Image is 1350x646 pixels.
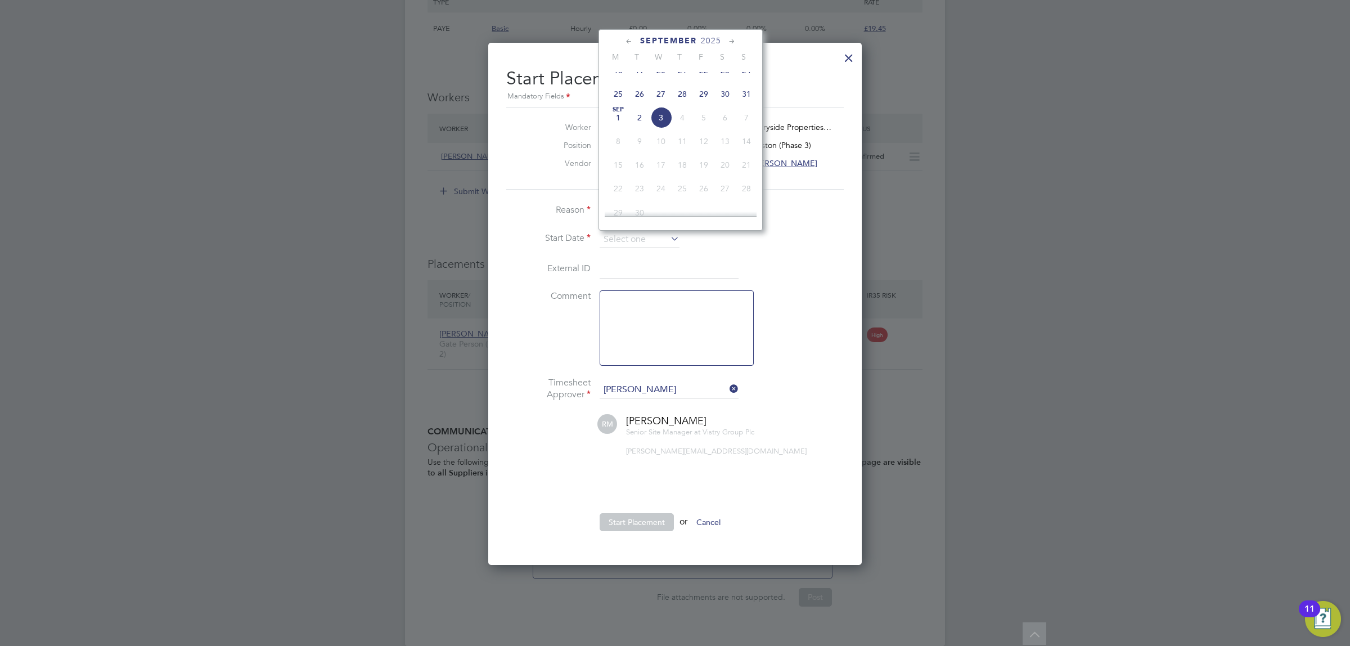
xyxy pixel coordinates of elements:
span: F [690,52,712,62]
label: Timesheet Approver [506,377,591,401]
button: Start Placement [600,513,674,531]
span: 26 [629,83,650,105]
div: 11 [1304,609,1315,623]
span: 19 [693,154,714,176]
span: 13 [714,131,736,152]
label: Position [529,140,591,150]
li: or [506,513,844,542]
span: 28 [672,83,693,105]
span: 18 [672,154,693,176]
span: [PERSON_NAME][EMAIL_ADDRESS][DOMAIN_NAME] [626,446,807,456]
span: 27 [650,83,672,105]
button: Open Resource Center, 11 new notifications [1305,601,1341,637]
span: 31 [736,83,757,105]
span: 25 [672,178,693,199]
span: 9 [629,131,650,152]
span: 2 [629,107,650,128]
span: 6 [714,107,736,128]
span: 3 [650,107,672,128]
span: 14 [736,131,757,152]
span: 28 [736,178,757,199]
span: 12 [693,131,714,152]
span: [PERSON_NAME] [753,158,817,168]
span: 5 [693,107,714,128]
span: Royston (Phase 3) [749,140,811,150]
span: 17 [650,154,672,176]
span: 8 [607,131,629,152]
span: 2025 [701,36,721,46]
span: T [626,52,647,62]
span: 26 [693,178,714,199]
span: Senior Site Manager at [626,427,700,437]
h2: Start Placement 302677 [506,59,844,103]
span: September [640,36,697,46]
span: 27 [714,178,736,199]
span: Vistry Group Plc [703,427,754,437]
span: 15 [607,154,629,176]
span: 20 [714,154,736,176]
span: 16 [629,154,650,176]
label: Reason [506,204,591,216]
span: 7 [736,107,757,128]
span: [PERSON_NAME] [626,414,706,427]
input: Search for... [600,382,739,398]
div: Mandatory Fields [506,91,844,103]
span: 4 [672,107,693,128]
label: Comment [506,290,591,302]
input: Select one [600,231,679,248]
span: T [669,52,690,62]
span: 1 [607,107,629,128]
span: 30 [629,202,650,223]
span: 23 [629,178,650,199]
span: 21 [736,154,757,176]
span: S [733,52,754,62]
label: Vendor [529,158,591,168]
span: 22 [607,178,629,199]
span: 30 [714,83,736,105]
span: W [647,52,669,62]
span: M [605,52,626,62]
span: S [712,52,733,62]
label: External ID [506,263,591,275]
span: 24 [650,178,672,199]
label: Worker [529,122,591,132]
button: Cancel [687,513,730,531]
span: 10 [650,131,672,152]
span: 29 [607,202,629,223]
span: RM [597,414,617,434]
span: 25 [607,83,629,105]
label: Start Date [506,232,591,244]
span: Countryside Properties… [741,122,831,132]
span: 11 [672,131,693,152]
span: 29 [693,83,714,105]
span: Sep [607,107,629,113]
